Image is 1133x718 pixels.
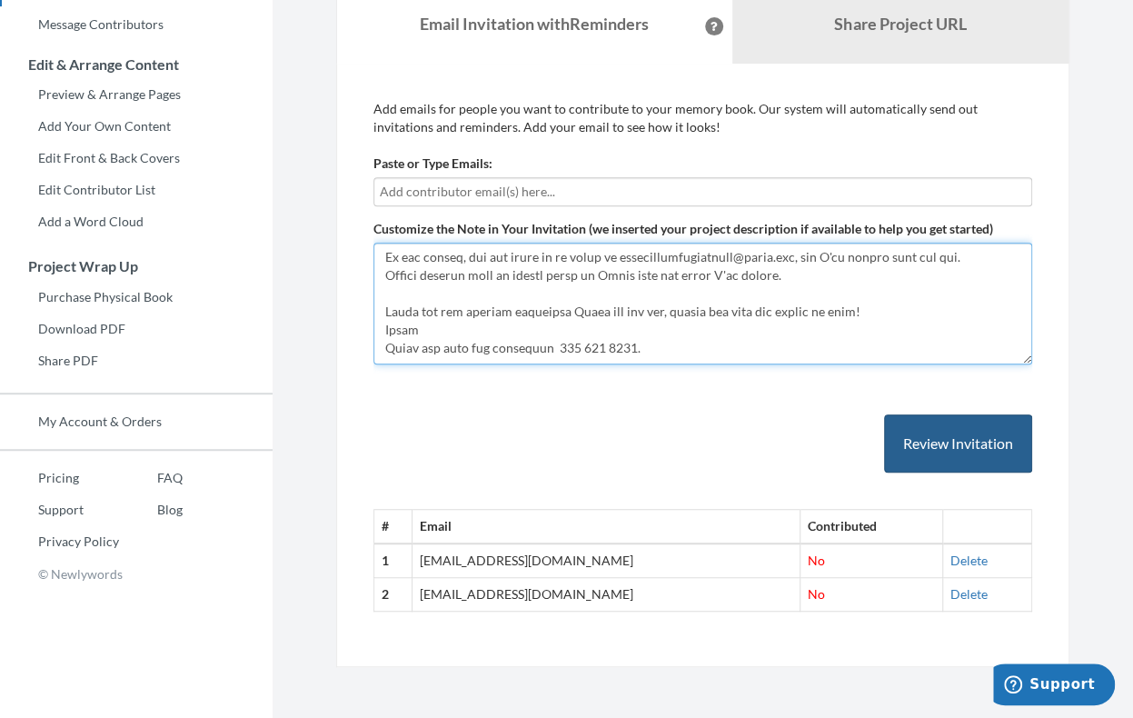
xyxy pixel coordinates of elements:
[374,543,412,577] th: 1
[374,578,412,612] th: 2
[373,100,1032,136] p: Add emails for people you want to contribute to your memory book. Our system will automatically s...
[380,182,1026,202] input: Add contributor email(s) here...
[412,510,800,543] th: Email
[884,414,1032,474] button: Review Invitation
[412,543,800,577] td: [EMAIL_ADDRESS][DOMAIN_NAME]
[373,155,492,173] label: Paste or Type Emails:
[374,510,412,543] th: #
[834,14,966,34] b: Share Project URL
[808,586,825,602] span: No
[1,56,273,73] h3: Edit & Arrange Content
[950,553,988,568] a: Delete
[373,220,993,238] label: Customize the Note in Your Invitation (we inserted your project description if available to help ...
[808,553,825,568] span: No
[373,243,1032,364] textarea: Dear family and friends - you are each one of [PERSON_NAME]'s loved ones, and I hope you'll help ...
[993,663,1115,709] iframe: Opens a widget where you can chat to one of our agents
[800,510,942,543] th: Contributed
[1,258,273,274] h3: Project Wrap Up
[119,496,183,524] a: Blog
[412,578,800,612] td: [EMAIL_ADDRESS][DOMAIN_NAME]
[420,14,649,34] strong: Email Invitation with Reminders
[950,586,988,602] a: Delete
[119,464,183,492] a: FAQ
